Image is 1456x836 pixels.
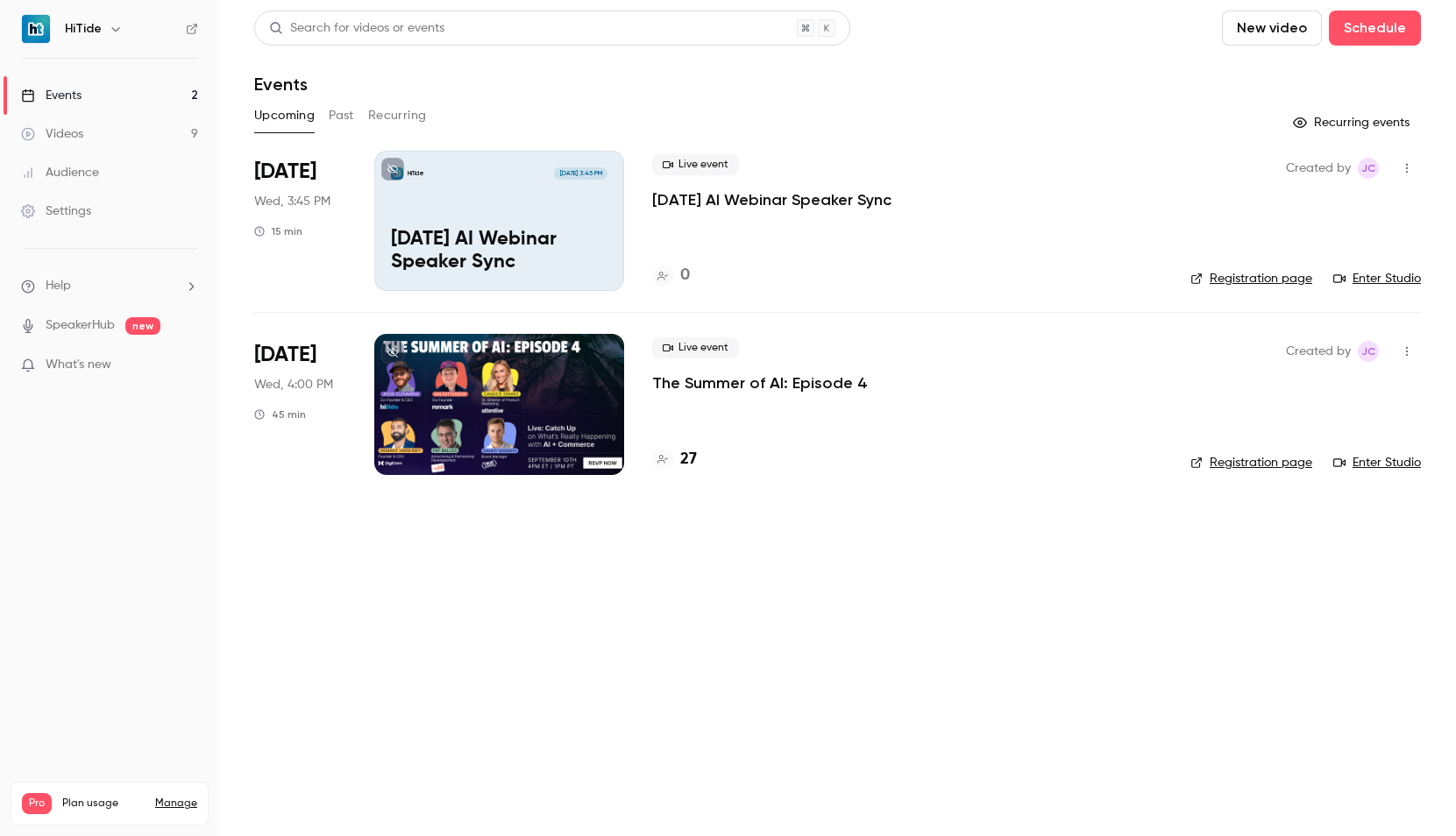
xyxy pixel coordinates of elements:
[254,193,330,210] span: Wed, 3:45 PM
[22,793,52,814] span: Pro
[21,164,99,181] div: Audience
[254,376,333,393] span: Wed, 4:00 PM
[1361,158,1375,179] span: JC
[254,334,346,474] div: Sep 10 Wed, 4:00 PM (America/New York)
[254,341,316,369] span: [DATE]
[408,169,424,178] p: HiTide
[46,316,115,335] a: SpeakerHub
[1285,109,1421,137] button: Recurring events
[680,264,690,287] h4: 0
[680,448,697,471] h4: 27
[1361,341,1375,362] span: JC
[65,20,102,38] h6: HiTide
[254,74,308,95] h1: Events
[1358,341,1379,362] span: Jesse Clemmens
[254,102,315,130] button: Upcoming
[554,167,607,180] span: [DATE] 3:45 PM
[374,151,624,291] a: Sept 10 AI Webinar Speaker SyncHiTide[DATE] 3:45 PM[DATE] AI Webinar Speaker Sync
[46,356,111,374] span: What's new
[1333,270,1421,287] a: Enter Studio
[46,277,71,295] span: Help
[254,151,346,291] div: Sep 10 Wed, 3:45 PM (America/New York)
[1286,158,1351,179] span: Created by
[269,19,444,38] div: Search for videos or events
[21,202,91,220] div: Settings
[21,277,198,295] li: help-dropdown-opener
[368,102,427,130] button: Recurring
[329,102,354,130] button: Past
[254,407,306,422] div: 45 min
[22,15,50,43] img: HiTide
[21,87,82,104] div: Events
[391,229,607,274] p: [DATE] AI Webinar Speaker Sync
[177,358,198,373] iframe: Noticeable Trigger
[1190,270,1312,287] a: Registration page
[1358,158,1379,179] span: Jesse Clemmens
[1329,11,1421,46] button: Schedule
[1222,11,1322,46] button: New video
[652,337,739,358] span: Live event
[652,154,739,175] span: Live event
[155,797,197,811] a: Manage
[652,264,690,287] a: 0
[1333,454,1421,471] a: Enter Studio
[21,125,83,143] div: Videos
[652,448,697,471] a: 27
[254,158,316,186] span: [DATE]
[652,189,891,210] a: [DATE] AI Webinar Speaker Sync
[1286,341,1351,362] span: Created by
[125,317,160,335] span: new
[1190,454,1312,471] a: Registration page
[652,372,868,393] a: The Summer of AI: Episode 4
[254,224,302,238] div: 15 min
[62,797,145,811] span: Plan usage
